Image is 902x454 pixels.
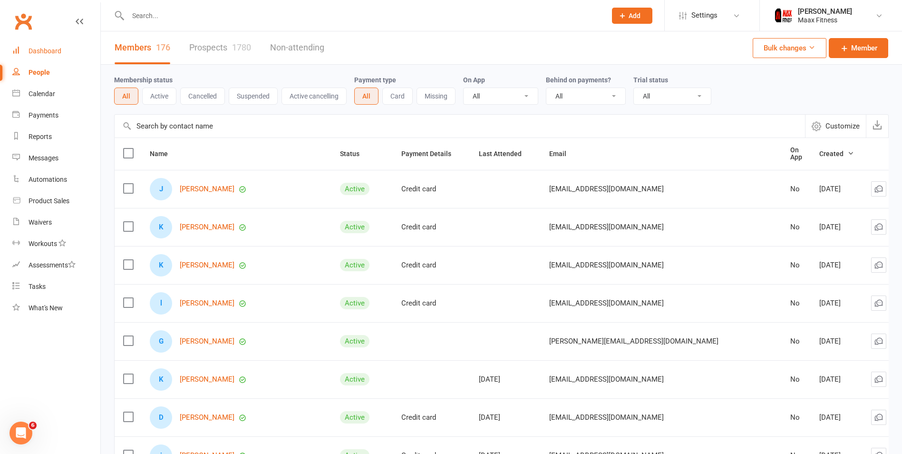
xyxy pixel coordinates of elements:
[115,115,805,138] input: Search by contact name
[549,370,664,388] span: [EMAIL_ADDRESS][DOMAIN_NAME]
[340,259,369,271] div: Active
[549,332,718,350] span: [PERSON_NAME][EMAIL_ADDRESS][DOMAIN_NAME]
[12,83,100,105] a: Calendar
[12,148,100,169] a: Messages
[180,375,234,384] a: [PERSON_NAME]
[180,185,234,193] a: [PERSON_NAME]
[180,299,234,307] a: [PERSON_NAME]
[29,304,63,312] div: What's New
[29,47,61,55] div: Dashboard
[12,297,100,319] a: What's New
[401,414,462,422] div: Credit card
[12,40,100,62] a: Dashboard
[156,42,170,52] div: 176
[819,375,854,384] div: [DATE]
[463,76,485,84] label: On App
[417,88,456,105] button: Missing
[142,88,176,105] button: Active
[753,38,826,58] button: Bulk changes
[12,169,100,190] a: Automations
[401,148,462,159] button: Payment Details
[382,88,413,105] button: Card
[790,185,802,193] div: No
[340,335,369,347] div: Active
[354,76,396,84] label: Payment type
[29,218,52,226] div: Waivers
[340,148,370,159] button: Status
[29,283,46,290] div: Tasks
[125,9,600,22] input: Search...
[819,261,854,269] div: [DATE]
[546,76,611,84] label: Behind on payments?
[774,6,793,25] img: thumb_image1759205071.png
[340,411,369,424] div: Active
[150,254,172,276] div: K
[401,185,462,193] div: Credit card
[12,212,100,233] a: Waivers
[150,368,172,391] div: K
[232,42,251,52] div: 1780
[819,150,854,158] span: Created
[150,216,172,238] div: K
[790,337,802,345] div: No
[180,261,234,269] a: [PERSON_NAME]
[633,76,668,84] label: Trial status
[29,111,58,119] div: Payments
[629,12,640,20] span: Add
[340,150,370,158] span: Status
[851,42,877,54] span: Member
[115,31,170,64] a: Members176
[819,148,854,159] button: Created
[825,120,860,132] span: Customize
[401,223,462,231] div: Credit card
[29,69,50,76] div: People
[401,150,462,158] span: Payment Details
[782,138,811,170] th: On App
[612,8,652,24] button: Add
[819,185,854,193] div: [DATE]
[549,408,664,426] span: [EMAIL_ADDRESS][DOMAIN_NAME]
[29,154,58,162] div: Messages
[819,414,854,422] div: [DATE]
[12,276,100,297] a: Tasks
[549,256,664,274] span: [EMAIL_ADDRESS][DOMAIN_NAME]
[12,62,100,83] a: People
[11,10,35,33] a: Clubworx
[12,105,100,126] a: Payments
[189,31,251,64] a: Prospects1780
[691,5,718,26] span: Settings
[798,16,852,24] div: Maax Fitness
[29,133,52,140] div: Reports
[790,223,802,231] div: No
[114,88,138,105] button: All
[114,76,173,84] label: Membership status
[790,375,802,384] div: No
[12,126,100,148] a: Reports
[798,7,852,16] div: [PERSON_NAME]
[340,183,369,195] div: Active
[150,150,178,158] span: Name
[180,88,225,105] button: Cancelled
[29,90,55,98] div: Calendar
[479,375,532,384] div: [DATE]
[819,337,854,345] div: [DATE]
[150,178,172,200] div: J
[270,31,324,64] a: Non-attending
[549,148,577,159] button: Email
[29,261,76,269] div: Assessments
[479,148,532,159] button: Last Attended
[180,414,234,422] a: [PERSON_NAME]
[549,150,577,158] span: Email
[340,373,369,385] div: Active
[29,176,67,183] div: Automations
[790,261,802,269] div: No
[150,406,172,429] div: D
[229,88,278,105] button: Suspended
[180,223,234,231] a: [PERSON_NAME]
[790,299,802,307] div: No
[401,261,462,269] div: Credit card
[10,422,32,444] iframe: Intercom live chat
[29,422,37,429] span: 6
[549,218,664,236] span: [EMAIL_ADDRESS][DOMAIN_NAME]
[29,197,69,205] div: Product Sales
